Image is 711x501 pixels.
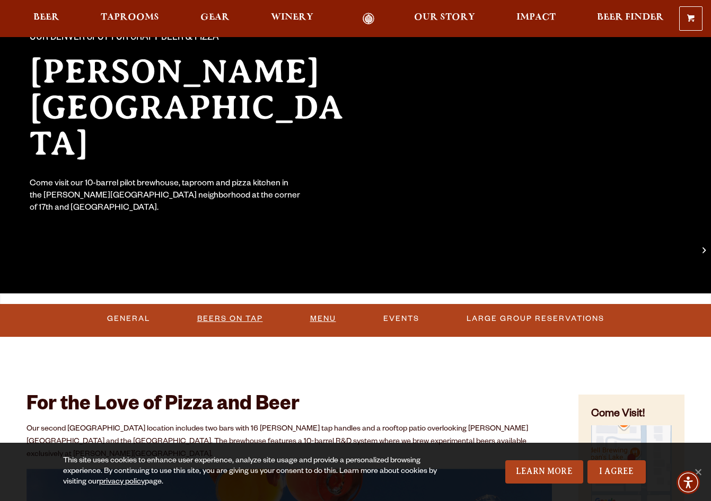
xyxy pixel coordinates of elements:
h2: [PERSON_NAME][GEOGRAPHIC_DATA] [30,53,361,162]
span: Taprooms [101,13,159,22]
a: I Agree [587,460,646,484]
a: Beers On Tap [193,307,267,331]
a: Taprooms [94,13,166,25]
span: Our Denver spot for craft beer & pizza [30,31,219,45]
a: Learn More [505,460,583,484]
a: Winery [264,13,320,25]
span: Beer [33,13,59,22]
a: Our Story [407,13,482,25]
span: Winery [271,13,313,22]
span: Beer Finder [597,13,664,22]
a: privacy policy [99,478,145,487]
div: This site uses cookies to enhance user experience, analyze site usage and provide a personalized ... [63,456,458,488]
span: Impact [516,13,556,22]
div: Come visit our 10-barrel pilot brewhouse, taproom and pizza kitchen in the [PERSON_NAME][GEOGRAPH... [30,178,301,215]
a: Events [379,307,424,331]
a: Impact [510,13,563,25]
h2: For the Love of Pizza and Beer [27,395,552,418]
a: Beer Finder [590,13,671,25]
h4: Come Visit! [591,407,672,423]
p: Our second [GEOGRAPHIC_DATA] location includes two bars with 16 [PERSON_NAME] tap handles and a r... [27,423,552,461]
a: Gear [194,13,236,25]
a: Menu [306,307,340,331]
a: Odell Home [349,13,389,25]
span: Gear [200,13,230,22]
span: Our Story [414,13,475,22]
a: General [103,307,154,331]
a: Beer [27,13,66,25]
div: Accessibility Menu [677,471,700,494]
a: Large Group Reservations [462,307,609,331]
